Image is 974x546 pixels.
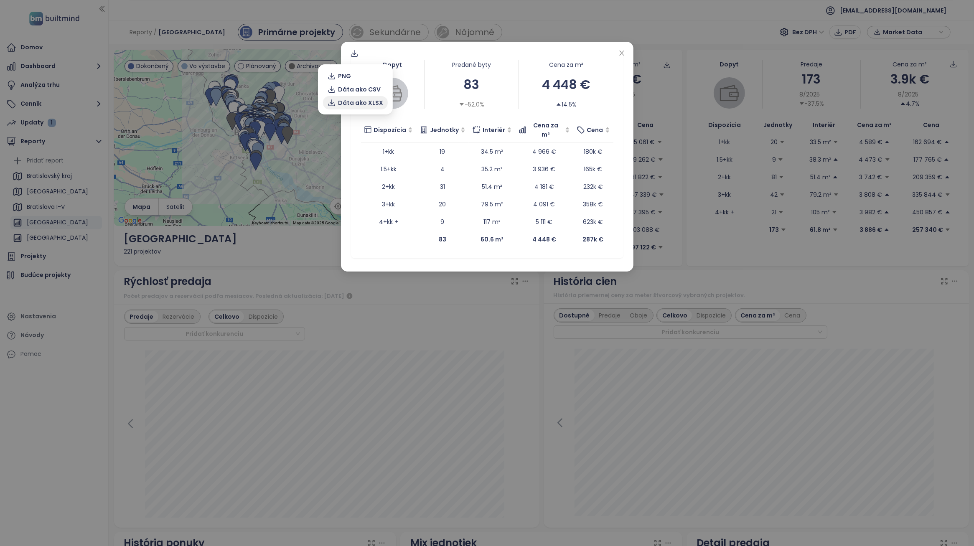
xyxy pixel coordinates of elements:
[416,196,469,213] td: 20
[361,178,417,196] td: 2+kk
[459,102,465,107] span: caret-down
[584,165,603,173] span: 165k €
[529,121,563,139] span: Cena za m²
[416,143,469,160] td: 19
[532,235,556,244] b: 4 448 €
[583,235,604,244] b: 287k €
[439,235,446,244] b: 83
[534,183,554,191] span: 4 181 €
[481,235,504,244] b: 60.6 m²
[416,178,469,196] td: 31
[584,147,603,156] span: 180k €
[469,143,515,160] td: 34.5 m²
[323,69,388,83] button: PNG
[469,160,515,178] td: 35.2 m²
[533,165,555,173] span: 3 936 €
[361,196,417,213] td: 3+kk
[583,183,603,191] span: 232k €
[374,125,406,135] span: Dispozícia
[618,50,625,56] span: close
[469,196,515,213] td: 79.5 m²
[323,96,388,109] button: Dáta ako XLSX
[338,98,383,107] span: Dáta ako XLSX
[483,125,505,135] span: Interiér
[338,85,381,94] span: Dáta ako CSV
[469,213,515,231] td: 117 m²
[323,83,388,96] button: Dáta ako CSV
[583,218,603,226] span: 623k €
[536,218,552,226] span: 5 111 €
[459,100,484,109] div: -52.0%
[556,100,577,109] div: 14.5%
[416,213,469,231] td: 9
[469,178,515,196] td: 51.4 m²
[532,147,556,156] span: 4 966 €
[587,125,603,135] span: Cena
[556,102,562,107] span: caret-up
[583,200,603,208] span: 358k €
[617,49,626,58] button: Close
[361,160,417,178] td: 1.5+kk
[430,125,459,135] span: Jednotky
[519,75,613,94] div: 4 448 €
[338,71,351,81] span: PNG
[519,60,613,69] div: Cena za m²
[361,60,424,69] div: Dopyt
[425,60,519,69] div: Predané byty
[533,200,555,208] span: 4 091 €
[425,75,519,94] div: 83
[416,160,469,178] td: 4
[361,213,417,231] td: 4+kk +
[361,143,417,160] td: 1+kk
